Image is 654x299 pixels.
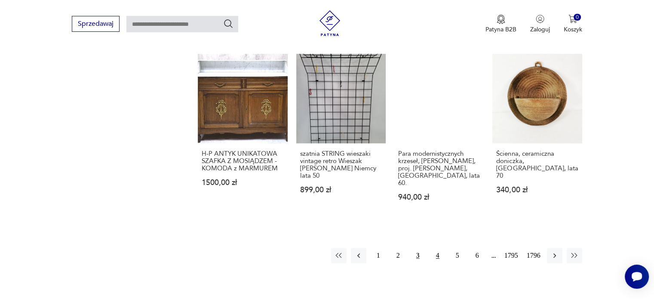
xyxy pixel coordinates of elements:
[371,248,386,263] button: 1
[72,22,120,28] a: Sprzedawaj
[496,186,578,194] p: 340,00 zł
[492,54,582,218] a: Ścienna, ceramiczna doniczka, Niemcy, lata 70Ścienna, ceramiczna doniczka, [GEOGRAPHIC_DATA], lat...
[502,248,520,263] button: 1795
[497,15,505,24] img: Ikona medalu
[574,14,581,21] div: 0
[530,25,550,34] p: Zaloguj
[470,248,485,263] button: 6
[485,15,516,34] a: Ikona medaluPatyna B2B
[564,15,582,34] button: 0Koszyk
[317,10,343,36] img: Patyna - sklep z meblami i dekoracjami vintage
[568,15,577,23] img: Ikona koszyka
[72,16,120,32] button: Sprzedawaj
[450,248,465,263] button: 5
[223,18,233,29] button: Szukaj
[485,25,516,34] p: Patyna B2B
[394,54,484,218] a: Para modernistycznych krzeseł, Anonima Castelli, proj. G. Piretti, Włochy, lata 60.Para modernist...
[202,179,283,186] p: 1500,00 zł
[530,15,550,34] button: Zaloguj
[564,25,582,34] p: Koszyk
[398,194,480,201] p: 940,00 zł
[202,150,283,172] h3: H-P ANTYK UNIKATOWA SZAFKA Z MOSIĄDZEM - KOMODA z MARMUREM
[625,265,649,289] iframe: Smartsupp widget button
[485,15,516,34] button: Patyna B2B
[536,15,544,23] img: Ikonka użytkownika
[430,248,445,263] button: 4
[398,150,480,187] h3: Para modernistycznych krzeseł, [PERSON_NAME], proj. [PERSON_NAME], [GEOGRAPHIC_DATA], lata 60.
[300,150,382,179] h3: szatnia STRING wieszaki vintage retro Wieszak [PERSON_NAME] Niemcy lata 50
[198,54,287,218] a: H-P ANTYK UNIKATOWA SZAFKA Z MOSIĄDZEM - KOMODA z MARMUREMH-P ANTYK UNIKATOWA SZAFKA Z MOSIĄDZEM ...
[390,248,406,263] button: 2
[410,248,426,263] button: 3
[300,186,382,194] p: 899,00 zł
[496,150,578,179] h3: Ścienna, ceramiczna doniczka, [GEOGRAPHIC_DATA], lata 70
[525,248,543,263] button: 1796
[296,54,386,218] a: szatnia STRING wieszaki vintage retro Wieszak Karl Fichtel Niemcy lata 50szatnia STRING wieszaki ...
